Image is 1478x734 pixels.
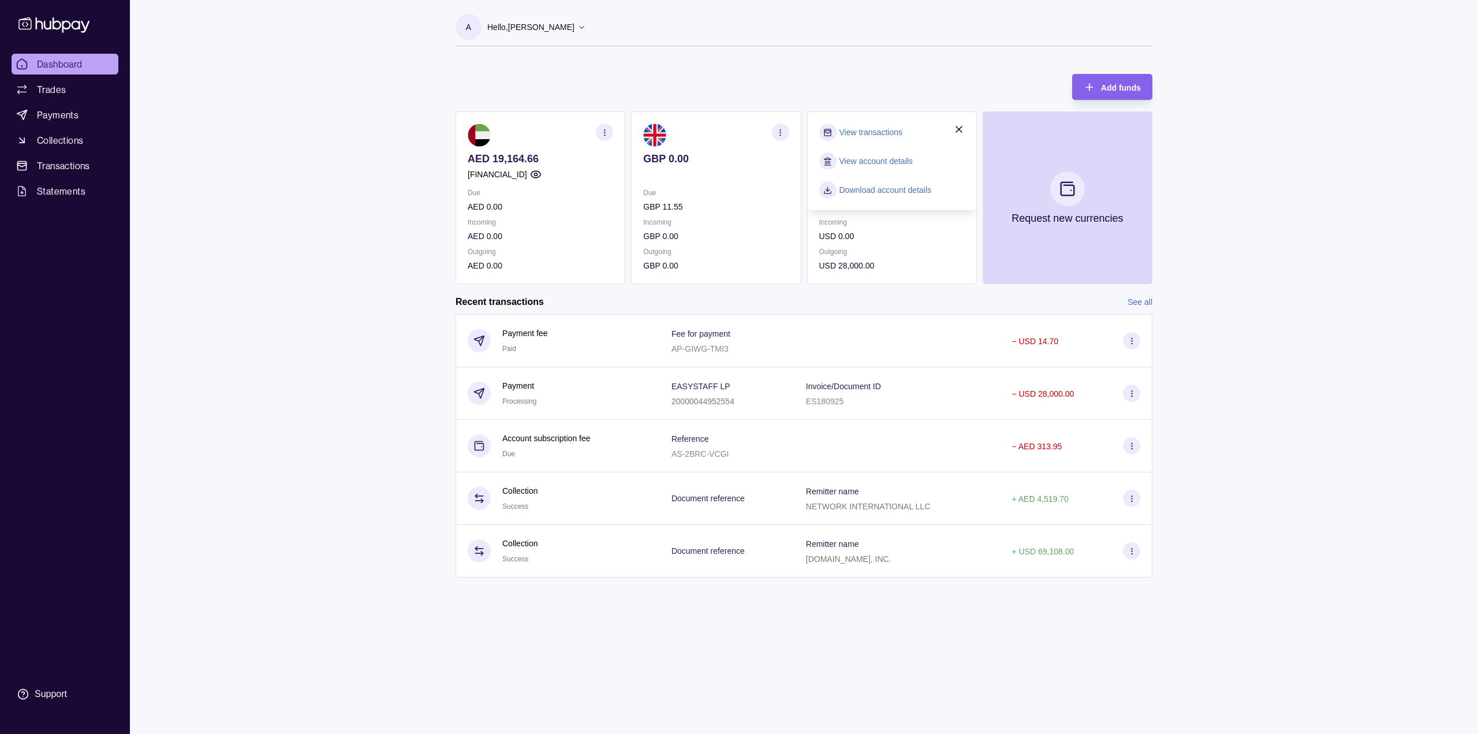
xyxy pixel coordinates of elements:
[671,329,730,338] p: Fee for payment
[643,200,789,213] p: GBP 11.55
[37,57,83,71] span: Dashboard
[502,432,591,445] p: Account subscription fee
[806,554,891,564] p: [DOMAIN_NAME], INC.
[643,152,789,165] p: GBP 0.00
[468,216,613,229] p: Incoming
[643,124,666,147] img: gb
[502,327,548,340] p: Payment fee
[643,259,789,272] p: GBP 0.00
[806,487,859,496] p: Remitter name
[468,245,613,258] p: Outgoing
[1012,337,1058,346] p: − USD 14.70
[487,21,574,33] p: Hello, [PERSON_NAME]
[468,200,613,213] p: AED 0.00
[502,555,528,563] span: Success
[643,230,789,243] p: GBP 0.00
[671,449,729,459] p: AS-2BRC-VCGI
[12,155,118,176] a: Transactions
[37,83,66,96] span: Trades
[839,155,913,167] a: View account details
[643,245,789,258] p: Outgoing
[1101,83,1141,92] span: Add funds
[819,216,965,229] p: Incoming
[12,54,118,74] a: Dashboard
[839,126,902,139] a: View transactions
[819,259,965,272] p: USD 28,000.00
[37,133,83,147] span: Collections
[1012,442,1062,451] p: − AED 313.95
[37,108,79,122] span: Payments
[466,21,471,33] p: A
[12,181,118,202] a: Statements
[806,382,881,391] p: Invoice/Document ID
[468,152,613,165] p: AED 19,164.66
[1128,296,1152,308] a: See all
[983,111,1152,284] button: Request new currencies
[1012,494,1068,504] p: + AED 4,519.70
[468,187,613,199] p: Due
[12,682,118,706] a: Support
[502,537,538,550] p: Collection
[1012,547,1074,556] p: + USD 69,108.00
[671,546,745,556] p: Document reference
[1012,212,1123,225] p: Request new currencies
[12,79,118,100] a: Trades
[12,105,118,125] a: Payments
[1072,74,1152,100] button: Add funds
[502,397,536,405] span: Processing
[806,502,930,511] p: NETWORK INTERNATIONAL LLC
[839,184,932,196] a: Download account details
[12,130,118,151] a: Collections
[1012,389,1074,398] p: − USD 28,000.00
[456,296,544,308] h2: Recent transactions
[643,187,789,199] p: Due
[502,485,538,497] p: Collection
[37,159,90,173] span: Transactions
[468,230,613,243] p: AED 0.00
[819,245,965,258] p: Outgoing
[671,382,730,391] p: EASYSTAFF LP
[502,345,516,353] span: Paid
[819,230,965,243] p: USD 0.00
[671,434,709,444] p: Reference
[468,124,491,147] img: ae
[806,539,859,549] p: Remitter name
[468,259,613,272] p: AED 0.00
[671,494,745,503] p: Document reference
[468,168,527,181] p: [FINANCIAL_ID]
[502,450,515,458] span: Due
[37,184,85,198] span: Statements
[502,502,528,511] span: Success
[643,216,789,229] p: Incoming
[806,397,843,406] p: ES180925
[671,344,729,353] p: AP-GIWG-TMI3
[671,397,734,406] p: 20000044952554
[35,688,67,701] div: Support
[502,379,536,392] p: Payment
